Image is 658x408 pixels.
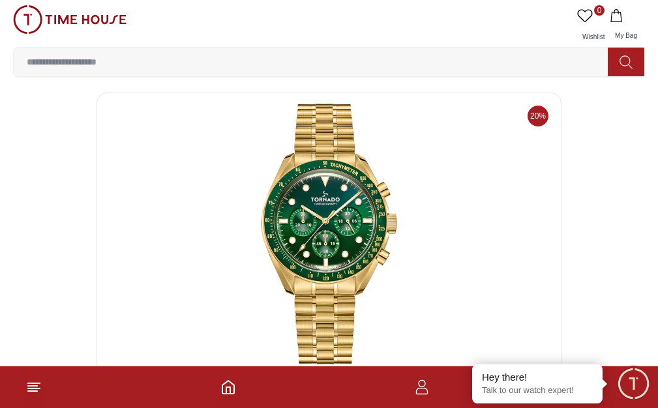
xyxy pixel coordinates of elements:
span: 0 [594,5,605,16]
img: Tornado Cosmic Chrono Men's Green Dial Chronograph Watch - T22103-GBGH [108,104,550,364]
button: My Bag [607,5,645,47]
a: Home [220,379,236,395]
img: ... [13,5,127,34]
a: 0Wishlist [575,5,607,47]
div: Hey there! [482,371,593,384]
span: My Bag [610,32,642,39]
p: Talk to our watch expert! [482,385,593,396]
div: Chat Widget [616,366,651,401]
span: Wishlist [577,33,610,40]
span: 20% [528,106,548,126]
